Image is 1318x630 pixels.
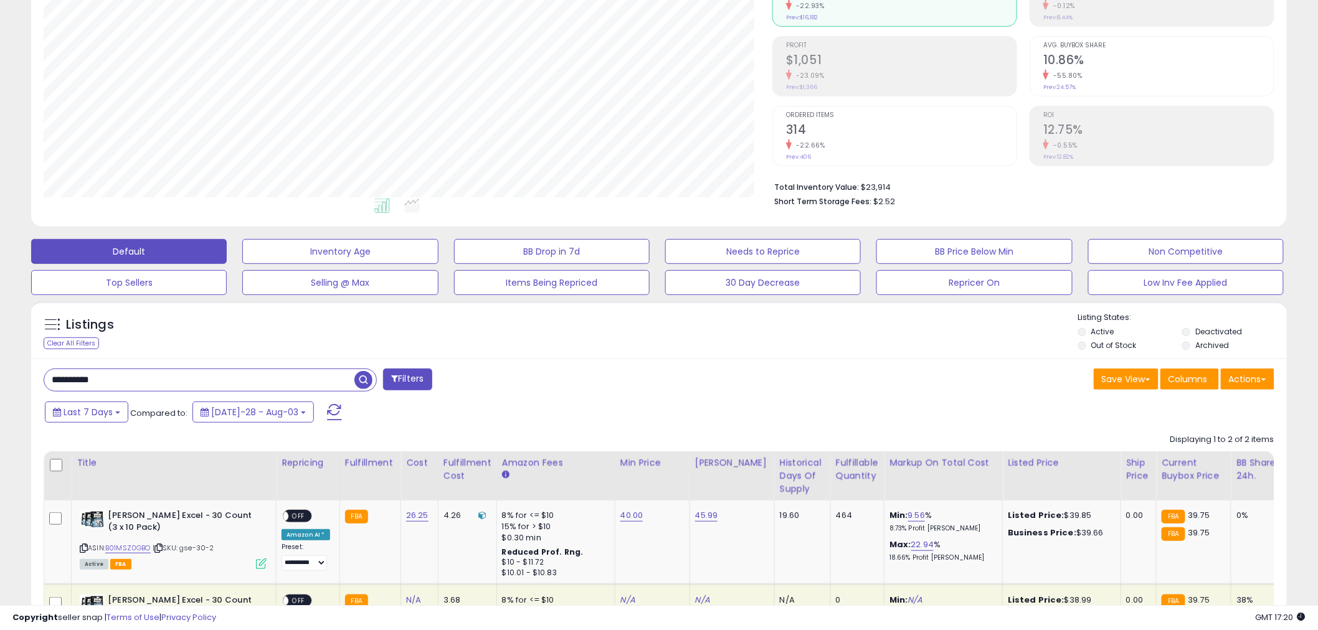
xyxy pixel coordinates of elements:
span: All listings currently available for purchase on Amazon [80,559,108,570]
button: Items Being Repriced [454,270,650,295]
div: $39.66 [1008,527,1111,538]
button: Top Sellers [31,270,227,295]
span: FBA [110,559,131,570]
div: Listed Price [1008,456,1116,469]
b: Business Price: [1008,527,1076,538]
span: Columns [1169,373,1208,385]
button: BB Price Below Min [876,239,1072,264]
small: FBA [345,510,368,524]
div: 4.26 [443,510,487,521]
small: -23.09% [792,71,825,80]
span: Avg. Buybox Share [1043,42,1274,49]
strong: Copyright [12,611,58,623]
small: Prev: 12.82% [1043,153,1073,161]
b: Max: [889,538,911,550]
small: Prev: $1,366 [786,83,817,91]
div: $0.30 min [502,532,605,543]
h2: $1,051 [786,53,1017,70]
div: % [889,539,993,562]
div: 0% [1236,510,1278,521]
div: $39.85 [1008,510,1111,521]
div: BB Share 24h. [1236,456,1282,482]
a: B01MSZ0GBO [105,543,151,553]
div: [PERSON_NAME] [695,456,769,469]
div: Repricing [282,456,334,469]
small: Prev: 8.44% [1043,14,1073,21]
a: 22.94 [911,538,934,551]
div: 464 [836,510,875,521]
span: 39.75 [1188,509,1210,521]
small: Prev: 406 [786,153,811,161]
div: 8% for <= $10 [502,510,605,521]
div: Cost [406,456,433,469]
button: Save View [1094,369,1159,390]
h2: 314 [786,123,1017,139]
div: $10 - $11.72 [502,557,605,568]
button: BB Drop in 7d [454,239,650,264]
p: 8.73% Profit [PERSON_NAME] [889,524,993,533]
button: Selling @ Max [242,270,438,295]
div: 15% for > $10 [502,521,605,532]
small: -22.66% [792,141,825,150]
div: Fulfillment [345,456,396,469]
div: Displaying 1 to 2 of 2 items [1170,434,1274,446]
img: 41D1wOkB6LL._SL40_.jpg [80,510,105,529]
button: Inventory Age [242,239,438,264]
div: % [889,510,993,533]
div: 19.60 [780,510,821,521]
button: Non Competitive [1088,239,1284,264]
small: -0.12% [1049,1,1075,11]
span: Ordered Items [786,112,1017,119]
p: Listing States: [1078,312,1287,324]
b: Total Inventory Value: [774,182,859,192]
span: Profit [786,42,1017,49]
h5: Listings [66,316,114,334]
div: Historical Days Of Supply [780,456,825,496]
label: Deactivated [1195,326,1242,337]
span: $2.52 [873,195,895,207]
a: 45.99 [695,509,718,522]
small: FBA [1162,510,1185,524]
span: 2025-08-12 17:20 GMT [1256,611,1306,623]
span: ROI [1043,112,1274,119]
div: Fulfillable Quantity [836,456,879,482]
div: Clear All Filters [44,337,99,349]
div: $10.01 - $10.83 [502,568,605,578]
b: [PERSON_NAME] Excel - 30 Count (3 x 10 Pack) [108,510,259,536]
span: [DATE]-28 - Aug-03 [211,406,298,418]
div: Current Buybox Price [1162,456,1226,482]
label: Out of Stock [1091,340,1137,350]
b: Min: [889,509,908,521]
div: ASIN: [80,510,267,568]
button: Needs to Reprice [665,239,861,264]
label: Archived [1195,340,1229,350]
a: Privacy Policy [161,611,216,623]
b: Short Term Storage Fees: [774,196,871,207]
span: OFF [288,511,308,522]
h2: 10.86% [1043,53,1274,70]
div: Fulfillment Cost [443,456,491,482]
span: | SKU: gse-30-2 [153,543,214,553]
b: Listed Price: [1008,509,1064,521]
button: Default [31,239,227,264]
span: Last 7 Days [64,406,113,418]
small: -22.93% [792,1,825,11]
button: 30 Day Decrease [665,270,861,295]
a: 26.25 [406,509,429,522]
div: Amazon AI * [282,529,330,540]
span: Compared to: [130,407,187,419]
small: Amazon Fees. [502,469,510,481]
small: -55.80% [1049,71,1083,80]
th: The percentage added to the cost of goods (COGS) that forms the calculator for Min & Max prices. [884,451,1003,501]
button: Low Inv Fee Applied [1088,270,1284,295]
small: FBA [1162,527,1185,541]
button: Actions [1221,369,1274,390]
a: Terms of Use [107,611,159,623]
button: Filters [383,369,432,390]
a: 40.00 [620,509,643,522]
span: 39.75 [1188,527,1210,538]
div: 0.00 [1126,510,1147,521]
small: -0.55% [1049,141,1078,150]
div: Markup on Total Cost [889,456,997,469]
div: seller snap | | [12,612,216,624]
